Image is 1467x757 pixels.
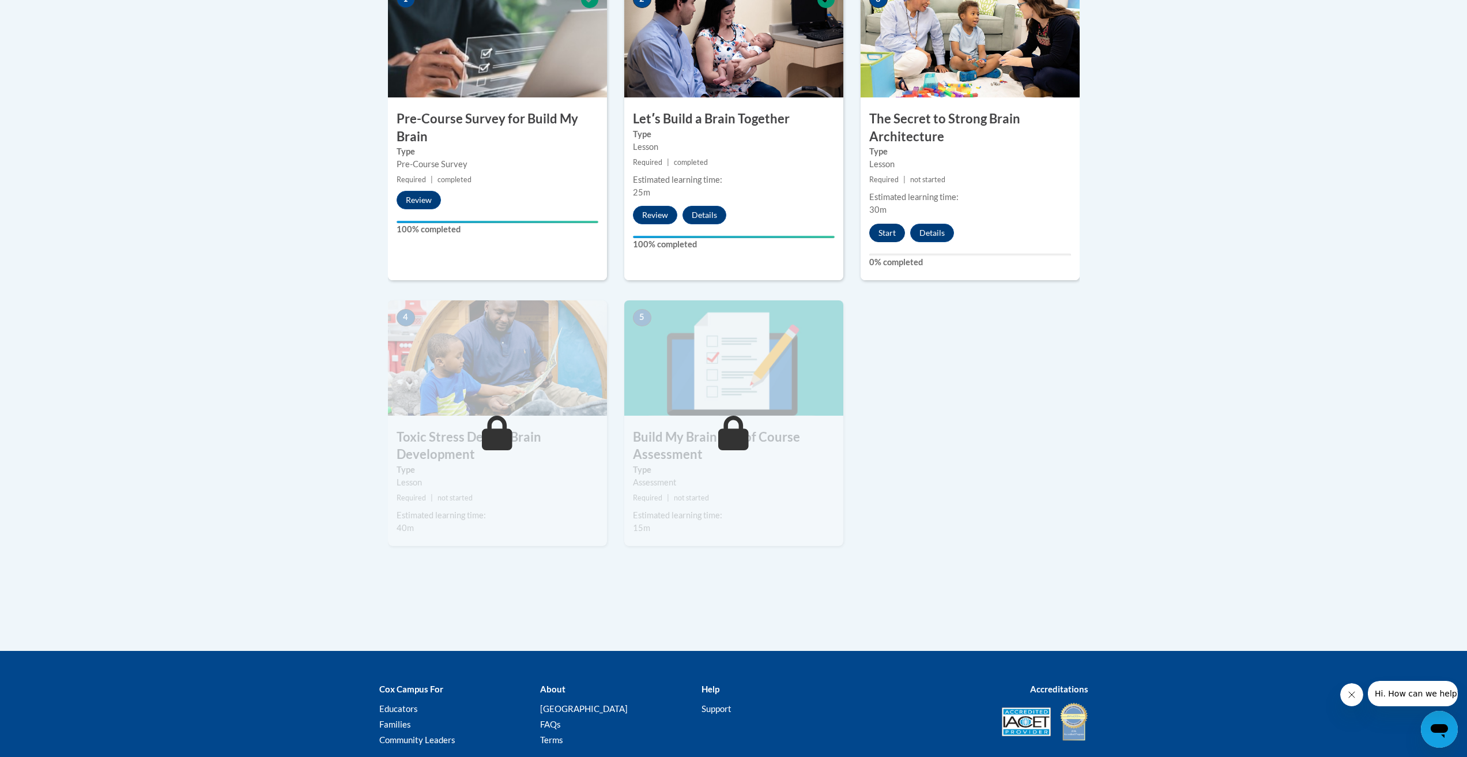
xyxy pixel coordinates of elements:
span: not started [910,175,945,184]
span: 5 [633,309,651,326]
label: Type [633,128,835,141]
a: Community Leaders [379,735,455,745]
label: 0% completed [869,256,1071,269]
iframe: Button to launch messaging window [1421,711,1458,748]
span: Hi. How can we help? [7,8,93,17]
label: 100% completed [633,238,835,251]
span: | [667,494,669,502]
label: Type [633,464,835,476]
a: Support [702,703,731,714]
div: Estimated learning time: [633,509,835,522]
h3: Toxic Stress Derails Brain Development [388,428,607,464]
button: Review [397,191,441,209]
b: Accreditations [1030,684,1088,694]
span: | [431,175,433,184]
b: Cox Campus For [379,684,443,694]
button: Details [910,224,954,242]
button: Start [869,224,905,242]
label: Type [869,145,1071,158]
label: 100% completed [397,223,598,236]
div: Lesson [397,476,598,489]
span: | [903,175,906,184]
span: 30m [869,205,887,214]
span: 4 [397,309,415,326]
div: Estimated learning time: [397,509,598,522]
span: 25m [633,187,650,197]
div: Your progress [633,236,835,238]
button: Details [682,206,726,224]
label: Type [397,464,598,476]
a: Families [379,719,411,729]
img: Accredited IACET® Provider [1002,707,1051,736]
span: 40m [397,523,414,533]
span: Required [869,175,899,184]
a: [GEOGRAPHIC_DATA] [540,703,628,714]
div: Assessment [633,476,835,489]
b: Help [702,684,719,694]
span: not started [438,494,473,502]
span: Required [397,494,426,502]
a: Terms [540,735,563,745]
div: Lesson [869,158,1071,171]
h3: Letʹs Build a Brain Together [624,110,843,128]
span: completed [438,175,472,184]
iframe: Close message [1340,683,1363,706]
img: Course Image [624,300,843,416]
b: About [540,684,565,694]
h3: Build My Brain End of Course Assessment [624,428,843,464]
div: Pre-Course Survey [397,158,598,171]
span: | [431,494,433,502]
button: Review [633,206,677,224]
span: not started [674,494,709,502]
h3: The Secret to Strong Brain Architecture [861,110,1080,146]
div: Your progress [397,221,598,223]
a: FAQs [540,719,561,729]
span: completed [674,158,708,167]
div: Lesson [633,141,835,153]
label: Type [397,145,598,158]
img: IDA® Accredited [1059,702,1088,742]
h3: Pre-Course Survey for Build My Brain [388,110,607,146]
span: Required [633,494,662,502]
span: Required [397,175,426,184]
span: | [667,158,669,167]
a: Educators [379,703,418,714]
span: Required [633,158,662,167]
span: 15m [633,523,650,533]
iframe: Message from company [1368,681,1458,706]
div: Estimated learning time: [869,191,1071,204]
div: Estimated learning time: [633,174,835,186]
img: Course Image [388,300,607,416]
